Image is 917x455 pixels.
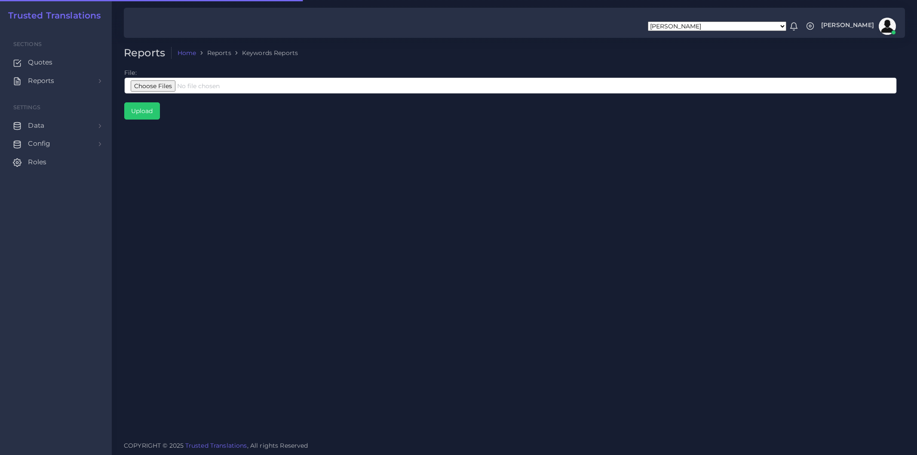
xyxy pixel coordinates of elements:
a: Home [178,49,196,57]
span: COPYRIGHT © 2025 [124,441,308,450]
img: avatar [879,18,896,35]
span: Data [28,121,44,130]
span: [PERSON_NAME] [821,22,874,28]
span: Settings [13,104,40,111]
span: Roles [28,157,46,167]
a: Quotes [6,53,105,71]
a: Data [6,117,105,135]
input: Upload [125,103,159,119]
span: Sections [13,41,42,47]
span: Config [28,139,50,148]
li: Keywords Reports [231,49,298,57]
a: Reports [6,72,105,90]
span: Reports [28,76,54,86]
a: Trusted Translations [185,442,247,449]
a: Trusted Translations [2,10,101,21]
h2: Reports [124,47,172,59]
span: Quotes [28,58,52,67]
a: Config [6,135,105,153]
a: Roles [6,153,105,171]
span: , All rights Reserved [247,441,308,450]
td: File: [124,68,897,120]
li: Reports [196,49,231,57]
a: [PERSON_NAME]avatar [817,18,899,35]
